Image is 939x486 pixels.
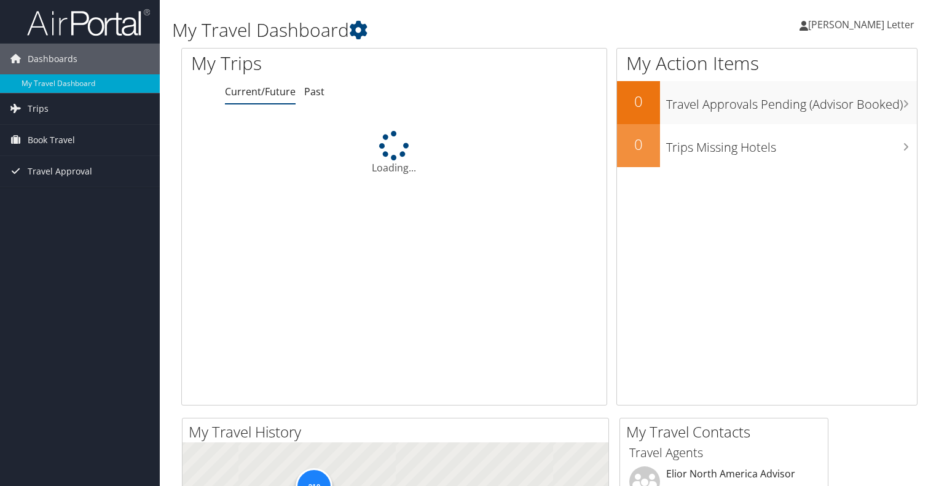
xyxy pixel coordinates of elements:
[666,133,917,156] h3: Trips Missing Hotels
[304,85,324,98] a: Past
[28,44,77,74] span: Dashboards
[617,124,917,167] a: 0Trips Missing Hotels
[225,85,296,98] a: Current/Future
[27,8,150,37] img: airportal-logo.png
[189,421,608,442] h2: My Travel History
[617,134,660,155] h2: 0
[28,93,49,124] span: Trips
[191,50,420,76] h1: My Trips
[28,156,92,187] span: Travel Approval
[626,421,828,442] h2: My Travel Contacts
[617,81,917,124] a: 0Travel Approvals Pending (Advisor Booked)
[617,91,660,112] h2: 0
[172,17,675,43] h1: My Travel Dashboard
[666,90,917,113] h3: Travel Approvals Pending (Advisor Booked)
[629,444,819,461] h3: Travel Agents
[800,6,927,43] a: [PERSON_NAME] Letter
[808,18,914,31] span: [PERSON_NAME] Letter
[182,131,607,175] div: Loading...
[28,125,75,155] span: Book Travel
[617,50,917,76] h1: My Action Items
